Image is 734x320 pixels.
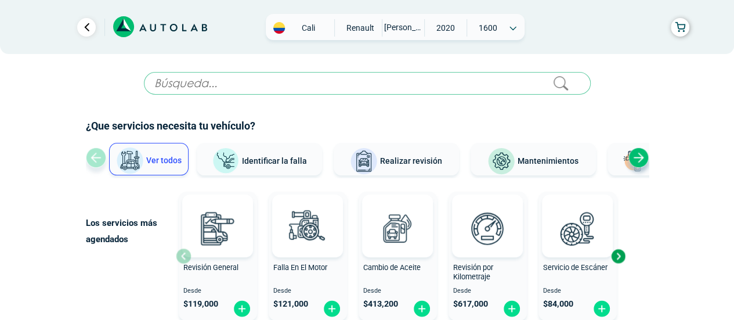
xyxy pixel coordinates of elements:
[518,156,578,166] span: Mantenimientos
[462,203,513,254] img: revision_por_kilometraje-v3.svg
[453,299,488,309] span: $ 617,000
[282,203,333,254] img: diagnostic_engine-v3.svg
[288,22,329,34] span: Cali
[233,300,251,318] img: fi_plus-circle2.svg
[146,156,182,165] span: Ver todos
[116,147,144,175] img: Ver todos
[212,148,240,175] img: Identificar la falla
[382,19,424,35] span: [PERSON_NAME] LIFE
[628,148,649,168] div: Next slide
[273,263,327,272] span: Falla En El Motor
[183,287,252,295] span: Desde
[380,156,442,166] span: Realizar revisión
[86,118,649,134] h2: ¿Que servicios necesita tu vehículo?
[487,148,515,175] img: Mantenimientos
[77,18,96,37] a: Ir al paso anterior
[273,22,285,34] img: Flag of COLOMBIA
[290,197,325,232] img: AD0BCuuxAAAAAElFTkSuQmCC
[380,197,415,232] img: AD0BCuuxAAAAAElFTkSuQmCC
[363,263,421,272] span: Cambio de Aceite
[502,300,521,318] img: fi_plus-circle2.svg
[363,287,432,295] span: Desde
[453,263,493,282] span: Revisión por Kilometraje
[109,143,189,175] button: Ver todos
[183,263,238,272] span: Revisión General
[339,19,381,37] span: RENAULT
[471,143,596,175] button: Mantenimientos
[543,299,573,309] span: $ 84,000
[334,143,459,175] button: Realizar revisión
[86,215,176,247] p: Los servicios más agendados
[372,203,423,254] img: cambio_de_aceite-v3.svg
[183,299,218,309] span: $ 119,000
[609,247,627,265] div: Next slide
[197,143,322,175] button: Identificar la falla
[470,197,505,232] img: AD0BCuuxAAAAAElFTkSuQmCC
[363,299,398,309] span: $ 413,200
[592,300,611,318] img: fi_plus-circle2.svg
[467,19,508,37] span: 1600
[200,197,235,232] img: AD0BCuuxAAAAAElFTkSuQmCC
[543,287,612,295] span: Desde
[560,197,595,232] img: AD0BCuuxAAAAAElFTkSuQmCC
[144,72,591,95] input: Búsqueda...
[350,148,378,175] img: Realizar revisión
[323,300,341,318] img: fi_plus-circle2.svg
[273,299,308,309] span: $ 121,000
[413,300,431,318] img: fi_plus-circle2.svg
[192,203,243,254] img: revision_general-v3.svg
[552,203,603,254] img: escaner-v3.svg
[620,148,648,175] img: Latonería y Pintura
[242,156,307,165] span: Identificar la falla
[543,263,608,272] span: Servicio de Escáner
[425,19,466,37] span: 2020
[453,287,522,295] span: Desde
[273,287,342,295] span: Desde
